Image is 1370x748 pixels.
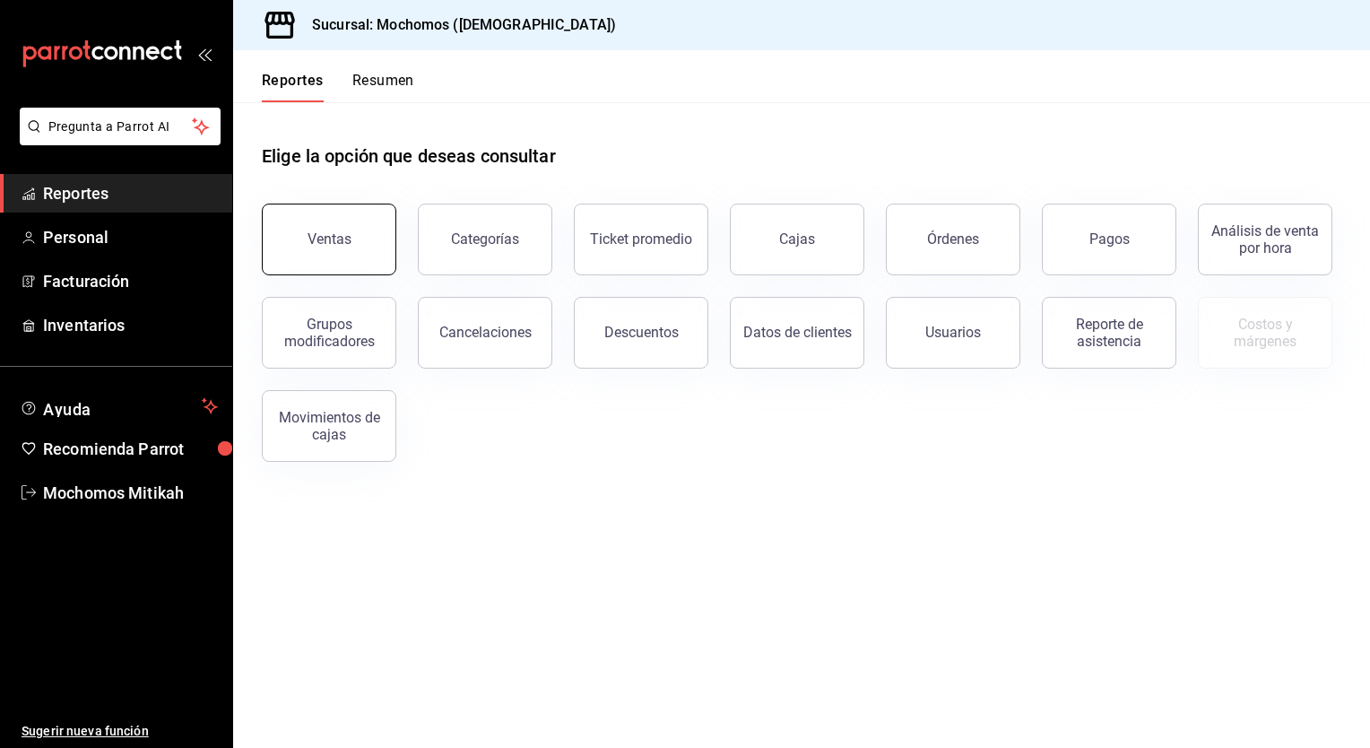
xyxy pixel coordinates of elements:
[886,204,1020,275] button: Órdenes
[262,72,324,90] font: Reportes
[590,230,692,248] div: Ticket promedio
[1054,316,1165,350] div: Reporte de asistencia
[418,204,552,275] button: Categorías
[1198,204,1332,275] button: Análisis de venta por hora
[730,204,864,275] a: Cajas
[273,316,385,350] div: Grupos modificadores
[1042,297,1176,369] button: Reporte de asistencia
[1089,230,1130,248] div: Pagos
[262,72,414,102] div: Pestañas de navegación
[43,184,108,203] font: Reportes
[197,47,212,61] button: open_drawer_menu
[886,297,1020,369] button: Usuarios
[1210,222,1321,257] div: Análisis de venta por hora
[13,130,221,149] a: Pregunta a Parrot AI
[574,204,708,275] button: Ticket promedio
[262,297,396,369] button: Grupos modificadores
[418,297,552,369] button: Cancelaciones
[743,324,852,341] div: Datos de clientes
[1198,297,1332,369] button: Contrata inventarios para ver este reporte
[43,316,125,335] font: Inventarios
[1042,204,1176,275] button: Pagos
[43,272,129,291] font: Facturación
[273,409,385,443] div: Movimientos de cajas
[48,117,193,136] span: Pregunta a Parrot AI
[43,439,184,458] font: Recomienda Parrot
[262,390,396,462] button: Movimientos de cajas
[604,324,679,341] div: Descuentos
[439,324,532,341] div: Cancelaciones
[22,724,149,738] font: Sugerir nueva función
[1210,316,1321,350] div: Costos y márgenes
[927,230,979,248] div: Órdenes
[43,228,108,247] font: Personal
[262,143,556,170] h1: Elige la opción que deseas consultar
[574,297,708,369] button: Descuentos
[298,14,616,36] h3: Sucursal: Mochomos ([DEMOGRAPHIC_DATA])
[308,230,351,248] div: Ventas
[352,72,414,102] button: Resumen
[262,204,396,275] button: Ventas
[20,108,221,145] button: Pregunta a Parrot AI
[730,297,864,369] button: Datos de clientes
[779,229,816,250] div: Cajas
[451,230,519,248] div: Categorías
[43,396,195,417] span: Ayuda
[925,324,981,341] div: Usuarios
[43,483,184,502] font: Mochomos Mitikah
